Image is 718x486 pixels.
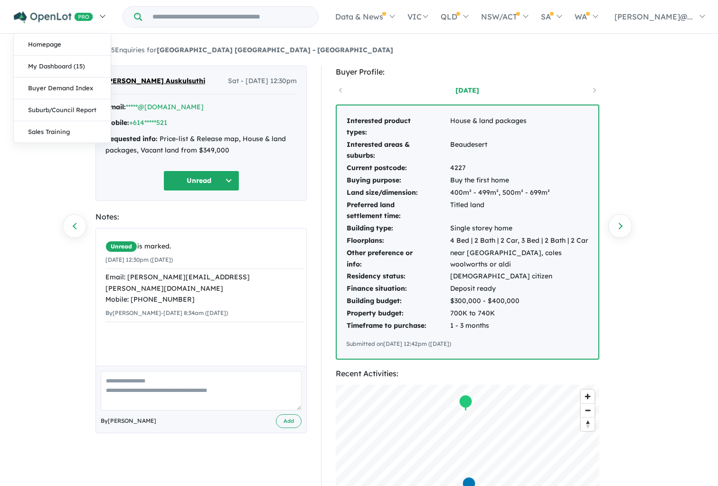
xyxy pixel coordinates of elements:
[450,139,589,162] td: Beaudesert
[95,210,307,223] div: Notes:
[144,7,316,27] input: Try estate name, suburb, builder or developer
[450,247,589,271] td: near [GEOGRAPHIC_DATA], coles woolworths or aldi
[450,295,589,307] td: $300,000 - $400,000
[14,99,111,121] a: Suburb/Council Report
[105,241,137,252] span: Unread
[95,45,623,56] nav: breadcrumb
[346,247,450,271] td: Other preference or info:
[450,283,589,295] td: Deposit ready
[450,320,589,332] td: 1 - 3 months
[14,77,111,99] a: Buyer Demand Index
[581,403,595,417] button: Zoom out
[346,283,450,295] td: Finance situation:
[581,404,595,417] span: Zoom out
[346,139,450,162] td: Interested areas & suburbs:
[450,199,589,223] td: Titled land
[105,133,297,156] div: Price-list & Release map, House & land packages, Vacant land from $349,000
[450,235,589,247] td: 4 Bed | 2 Bath | 2 Car, 3 Bed | 2 Bath | 2 Car
[450,187,589,199] td: 400m² - 499m², 500m² - 699m²
[346,162,450,174] td: Current postcode:
[228,76,297,87] span: Sat - [DATE] 12:30pm
[346,295,450,307] td: Building budget:
[14,11,93,23] img: Openlot PRO Logo White
[346,174,450,187] td: Buying purpose:
[346,115,450,139] td: Interested product types:
[459,394,473,412] div: Map marker
[346,235,450,247] td: Floorplans:
[157,46,393,54] strong: [GEOGRAPHIC_DATA] [GEOGRAPHIC_DATA] - [GEOGRAPHIC_DATA]
[346,199,450,223] td: Preferred land settlement time:
[14,56,111,77] a: My Dashboard (15)
[346,222,450,235] td: Building type:
[450,162,589,174] td: 4227
[450,270,589,283] td: [DEMOGRAPHIC_DATA] citizen
[14,121,111,143] a: Sales Training
[614,12,693,21] span: [PERSON_NAME]@...
[105,103,126,111] strong: Email:
[581,390,595,403] button: Zoom in
[346,339,589,349] div: Submitted on [DATE] 12:42pm ([DATE])
[101,416,156,426] span: By [PERSON_NAME]
[581,417,595,431] button: Reset bearing to north
[105,256,173,263] small: [DATE] 12:30pm ([DATE])
[163,171,239,191] button: Unread
[450,115,589,139] td: House & land packages
[276,414,302,428] button: Add
[95,46,393,54] a: 95Enquiries for[GEOGRAPHIC_DATA] [GEOGRAPHIC_DATA] - [GEOGRAPHIC_DATA]
[346,187,450,199] td: Land size/dimension:
[105,241,304,252] div: is marked.
[336,367,599,380] div: Recent Activities:
[346,320,450,332] td: Timeframe to purchase:
[336,66,599,78] div: Buyer Profile:
[105,309,228,316] small: By [PERSON_NAME] - [DATE] 8:34am ([DATE])
[105,134,158,143] strong: Requested info:
[105,76,205,87] span: [PERSON_NAME] Auskulsuthi
[105,118,129,127] strong: Mobile:
[346,307,450,320] td: Property budget:
[450,174,589,187] td: Buy the first home
[105,272,304,305] div: Email: [PERSON_NAME][EMAIL_ADDRESS][PERSON_NAME][DOMAIN_NAME] Mobile: [PHONE_NUMBER]
[14,34,111,56] a: Homepage
[346,270,450,283] td: Residency status:
[450,307,589,320] td: 700K to 740K
[450,222,589,235] td: Single storey home
[427,86,508,95] a: [DATE]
